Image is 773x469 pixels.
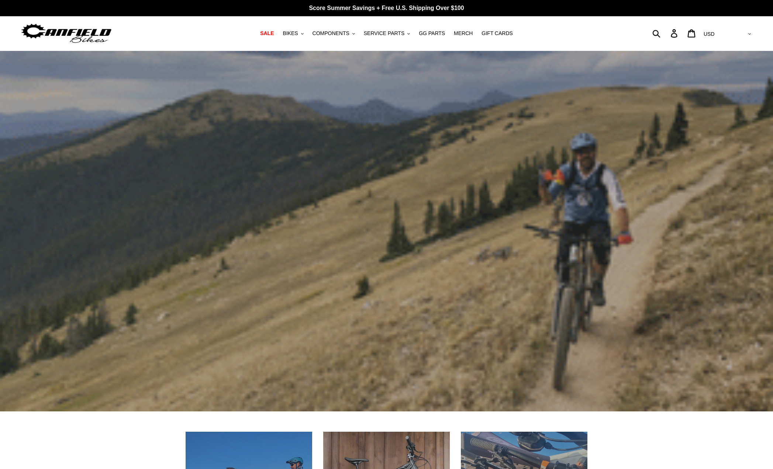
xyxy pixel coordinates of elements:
span: COMPONENTS [313,30,349,37]
span: GIFT CARDS [482,30,513,37]
span: MERCH [454,30,473,37]
button: BIKES [279,28,307,38]
span: SALE [260,30,274,37]
span: BIKES [283,30,298,37]
a: SALE [256,28,277,38]
a: GG PARTS [415,28,449,38]
img: Canfield Bikes [20,22,113,45]
span: SERVICE PARTS [364,30,404,37]
a: GIFT CARDS [478,28,517,38]
button: SERVICE PARTS [360,28,414,38]
button: COMPONENTS [309,28,359,38]
span: GG PARTS [419,30,445,37]
a: MERCH [450,28,476,38]
input: Search [656,25,675,41]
